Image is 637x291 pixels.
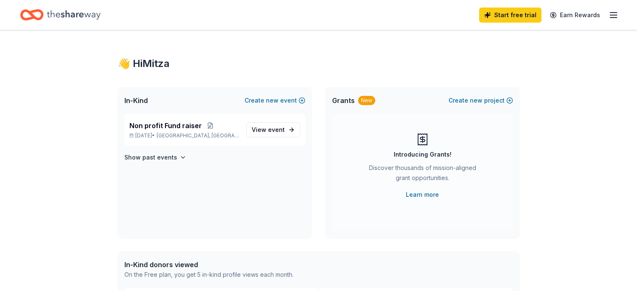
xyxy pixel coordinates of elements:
a: Learn more [406,190,439,200]
span: event [268,126,285,133]
div: New [358,96,375,105]
button: Createnewproject [449,95,513,106]
span: In-Kind [124,95,148,106]
a: View event [246,122,300,137]
span: Non profit Fund raiser [129,121,202,131]
div: On the Free plan, you get 5 in-kind profile views each month. [124,270,294,280]
span: new [470,95,482,106]
button: Show past events [124,152,186,162]
a: Home [20,5,101,25]
a: Earn Rewards [545,8,605,23]
p: [DATE] • [129,132,240,139]
span: Grants [332,95,355,106]
a: Start free trial [479,8,542,23]
div: Introducing Grants! [394,149,451,160]
button: Createnewevent [245,95,305,106]
h4: Show past events [124,152,177,162]
div: Discover thousands of mission-aligned grant opportunities. [366,163,480,186]
div: In-Kind donors viewed [124,260,294,270]
span: [GEOGRAPHIC_DATA], [GEOGRAPHIC_DATA] [157,132,239,139]
span: View [252,125,285,135]
div: 👋 Hi Mitza [118,57,520,70]
span: new [266,95,279,106]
